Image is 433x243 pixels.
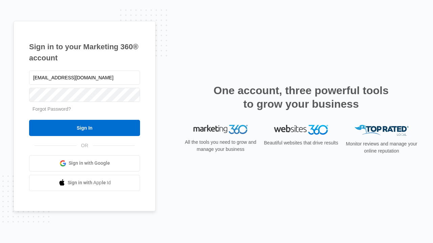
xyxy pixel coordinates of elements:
[344,140,419,155] p: Monitor reviews and manage your online reputation
[76,142,93,149] span: OR
[29,41,140,63] h1: Sign in to your Marketing 360® account
[29,175,140,191] a: Sign in with Apple Id
[193,125,248,134] img: Marketing 360
[183,139,258,153] p: All the tools you need to grow and manage your business
[355,125,409,136] img: Top Rated Local
[29,71,140,85] input: Email
[29,120,140,136] input: Sign In
[263,139,339,146] p: Beautiful websites that drive results
[211,84,391,111] h2: One account, three powerful tools to grow your business
[29,155,140,171] a: Sign in with Google
[32,106,71,112] a: Forgot Password?
[68,179,111,186] span: Sign in with Apple Id
[69,160,110,167] span: Sign in with Google
[274,125,328,135] img: Websites 360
